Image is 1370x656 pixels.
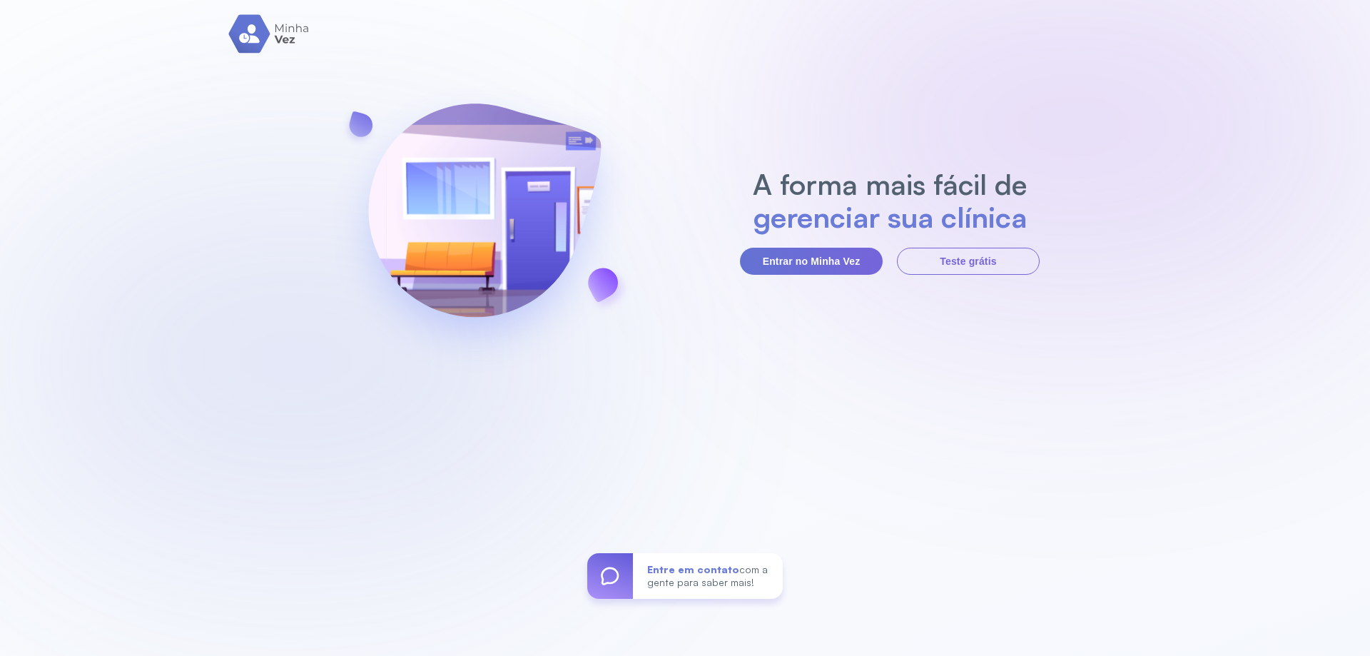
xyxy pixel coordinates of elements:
img: logo.svg [228,14,310,54]
button: Teste grátis [897,248,1040,275]
button: Entrar no Minha Vez [740,248,883,275]
h2: A forma mais fácil de [746,168,1035,201]
span: Entre em contato [647,563,739,575]
a: Entre em contatocom a gente para saber mais! [587,553,783,599]
img: banner-login.svg [330,66,639,376]
div: com a gente para saber mais! [633,553,783,599]
h2: gerenciar sua clínica [746,201,1035,233]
